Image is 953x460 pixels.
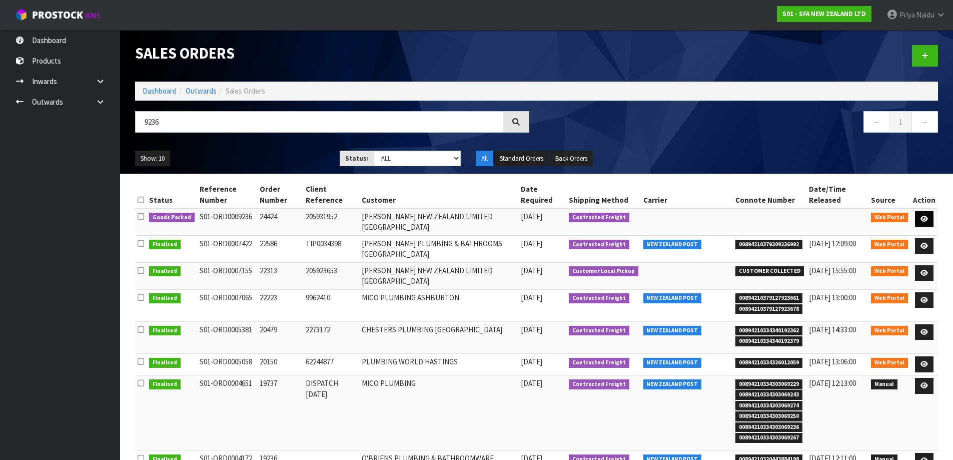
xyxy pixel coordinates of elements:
span: [DATE] 15:55:00 [809,266,856,275]
td: 24424 [257,208,303,235]
td: S01-ORD0009236 [197,208,258,235]
h1: Sales Orders [135,45,529,62]
button: All [476,151,493,167]
span: 00894210334303069236 [735,422,802,432]
th: Connote Number [733,181,806,208]
span: 00894210334340192379 [735,336,802,346]
td: 19737 [257,375,303,450]
span: Contracted Freight [569,358,629,368]
span: 00894210334303069274 [735,401,802,411]
span: 00894210379127923661 [735,293,802,303]
span: NEW ZEALAND POST [643,358,702,368]
span: Finalised [149,240,181,250]
span: [DATE] 14:33:00 [809,325,856,334]
td: [PERSON_NAME] NEW ZEALAND LIMITED [GEOGRAPHIC_DATA] [359,262,518,289]
span: [DATE] 12:13:00 [809,378,856,388]
td: S01-ORD0007065 [197,289,258,321]
span: 00894210334326012059 [735,358,802,368]
span: NEW ZEALAND POST [643,293,702,303]
span: [DATE] [521,357,542,366]
span: [DATE] [521,239,542,248]
span: [DATE] [521,266,542,275]
td: 62244877 [303,354,359,375]
span: Finalised [149,293,181,303]
td: 20150 [257,354,303,375]
span: ProStock [32,9,83,22]
span: [DATE] [521,325,542,334]
th: Date/Time Released [806,181,869,208]
span: 00894210334303069267 [735,433,802,443]
span: Web Portal [871,326,908,336]
td: DISPATCH [DATE] [303,375,359,450]
a: Outwards [186,86,217,96]
th: Order Number [257,181,303,208]
td: S01-ORD0004651 [197,375,258,450]
span: Web Portal [871,358,908,368]
span: Web Portal [871,213,908,223]
span: [DATE] 13:00:00 [809,293,856,302]
span: Goods Packed [149,213,195,223]
a: ← [863,111,890,133]
span: NEW ZEALAND POST [643,379,702,389]
span: CUSTOMER COLLECTED [735,266,804,276]
span: NEW ZEALAND POST [643,240,702,250]
span: Sales Orders [226,86,265,96]
span: [DATE] 13:06:00 [809,357,856,366]
td: 2273172 [303,321,359,353]
th: Client Reference [303,181,359,208]
td: S01-ORD0007422 [197,235,258,262]
span: Naidu [916,10,934,20]
span: Customer Local Pickup [569,266,638,276]
span: Web Portal [871,240,908,250]
td: 20479 [257,321,303,353]
td: 9962410 [303,289,359,321]
td: [PERSON_NAME] NEW ZEALAND LIMITED [GEOGRAPHIC_DATA] [359,208,518,235]
span: 00894210334303069243 [735,390,802,400]
th: Source [868,181,910,208]
a: S01 - SFA NEW ZEALAND LTD [777,6,871,22]
td: 22586 [257,235,303,262]
td: 205923653 [303,262,359,289]
td: 22223 [257,289,303,321]
button: Back Orders [550,151,593,167]
strong: S01 - SFA NEW ZEALAND LTD [782,10,866,18]
td: PLUMBING WORLD HASTINGS [359,354,518,375]
span: Manual [871,379,897,389]
span: NEW ZEALAND POST [643,326,702,336]
th: Date Required [518,181,567,208]
nav: Page navigation [544,111,938,136]
td: MICO PLUMBING [359,375,518,450]
span: Contracted Freight [569,213,629,223]
span: Finalised [149,379,181,389]
th: Shipping Method [566,181,641,208]
td: S01-ORD0005381 [197,321,258,353]
span: Priya [899,10,915,20]
small: WMS [85,11,101,21]
span: 00894210379127923678 [735,304,802,314]
td: S01-ORD0005058 [197,354,258,375]
span: Contracted Freight [569,293,629,303]
td: 205931952 [303,208,359,235]
th: Customer [359,181,518,208]
td: 22313 [257,262,303,289]
a: Dashboard [143,86,177,96]
img: cube-alt.png [15,9,28,21]
th: Carrier [641,181,733,208]
span: 00894210334340192362 [735,326,802,336]
span: 00894210379309236992 [735,240,802,250]
a: 1 [889,111,912,133]
a: → [911,111,938,133]
span: Web Portal [871,293,908,303]
th: Reference Number [197,181,258,208]
strong: Status: [345,154,369,163]
span: Finalised [149,326,181,336]
td: [PERSON_NAME] PLUMBING & BATHROOMS [GEOGRAPHIC_DATA] [359,235,518,262]
th: Status [147,181,197,208]
span: [DATE] 12:09:00 [809,239,856,248]
td: S01-ORD0007155 [197,262,258,289]
button: Standard Orders [494,151,549,167]
span: [DATE] [521,378,542,388]
span: 00894210334303069229 [735,379,802,389]
span: 00894210334303069250 [735,411,802,421]
span: [DATE] [521,293,542,302]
